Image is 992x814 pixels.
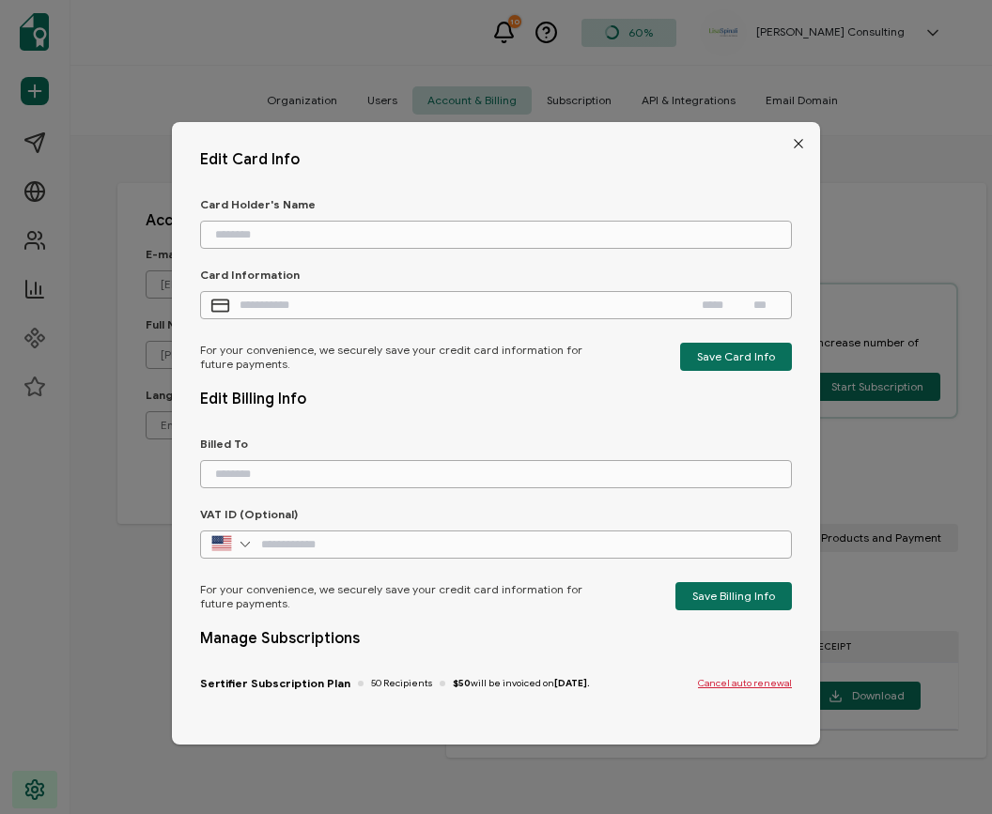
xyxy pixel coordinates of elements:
span: will be invoiced on [453,678,590,689]
p: Card Holder's Name [200,197,316,211]
span: 50 Recipients [371,678,432,689]
span: Sertifier Subscription Plan [200,676,350,690]
p: Manage Subscriptions [200,629,360,648]
button: Close [777,122,820,165]
b: $50 [453,677,471,689]
div: dialog [172,122,820,745]
p: For your convenience, we securely save your credit card information for future payments. [200,343,614,371]
button: Save Card Info [680,343,792,371]
p: Edit Card Info [200,150,300,169]
p: For your convenience, we securely save your credit card information for future payments. [200,582,614,610]
span: Cancel auto renewal [698,678,792,689]
span: Save Card Info [697,351,775,362]
p: Billed To [200,437,248,451]
p: Card Information [200,268,300,282]
span: Save Billing Info [692,591,775,602]
iframe: Chat Widget [898,724,992,814]
button: Save Billing Info [675,582,792,610]
p: Edit Billing Info [200,390,306,408]
p: VAT ID (Optional) [200,507,298,521]
input: Select [210,530,261,559]
b: [DATE]. [554,677,590,689]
